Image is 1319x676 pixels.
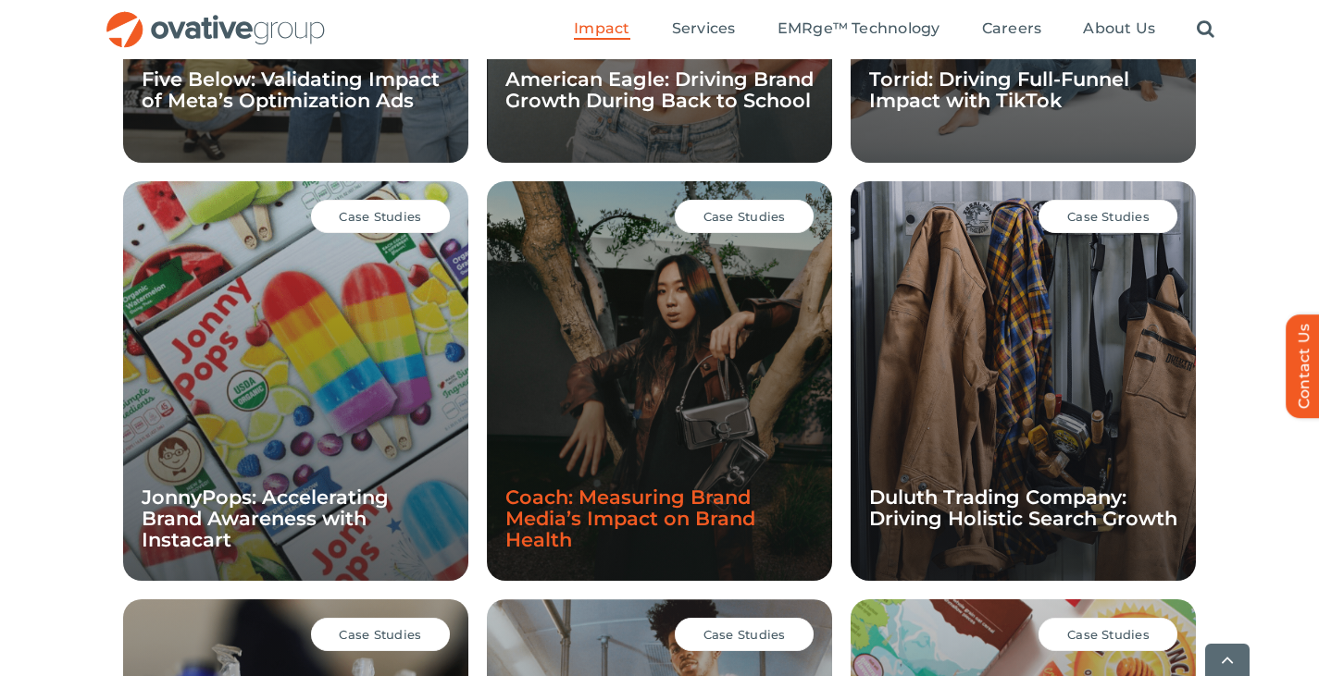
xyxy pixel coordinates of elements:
a: EMRge™ Technology [778,19,940,40]
span: Careers [982,19,1042,38]
a: About Us [1083,19,1155,40]
a: Duluth Trading Company: Driving Holistic Search Growth [869,485,1177,530]
a: American Eagle: Driving Brand Growth During Back to School [505,68,814,112]
a: JonnyPops: Accelerating Brand Awareness with Instacart [142,485,389,551]
a: Five Below: Validating Impact of Meta’s Optimization Ads [142,68,440,112]
span: Impact [574,19,629,38]
a: Services [672,19,736,40]
span: About Us [1083,19,1155,38]
a: Careers [982,19,1042,40]
a: Search [1197,19,1214,40]
a: Torrid: Driving Full-Funnel Impact with TikTok [869,68,1129,112]
a: Coach: Measuring Brand Media’s Impact on Brand Health [505,485,755,551]
span: Services [672,19,736,38]
span: EMRge™ Technology [778,19,940,38]
a: OG_Full_horizontal_RGB [105,9,327,27]
a: Impact [574,19,629,40]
